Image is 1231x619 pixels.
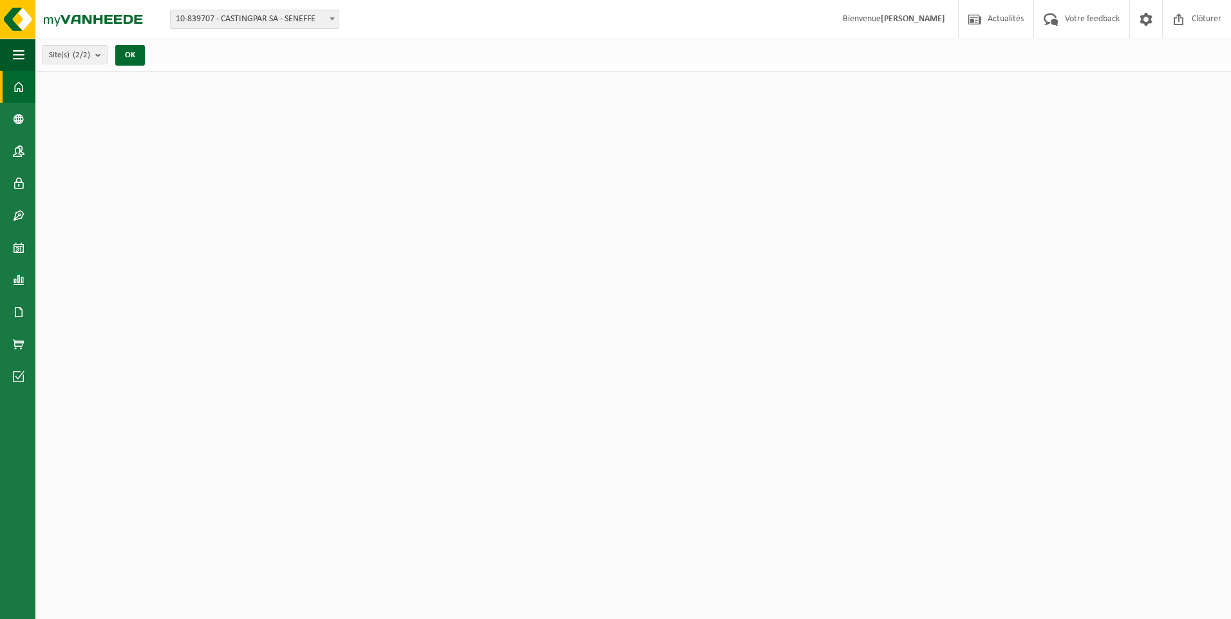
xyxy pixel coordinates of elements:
[881,14,945,24] strong: [PERSON_NAME]
[42,45,108,64] button: Site(s)(2/2)
[49,46,90,65] span: Site(s)
[115,45,145,66] button: OK
[170,10,339,29] span: 10-839707 - CASTINGPAR SA - SENEFFE
[171,10,339,28] span: 10-839707 - CASTINGPAR SA - SENEFFE
[73,51,90,59] count: (2/2)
